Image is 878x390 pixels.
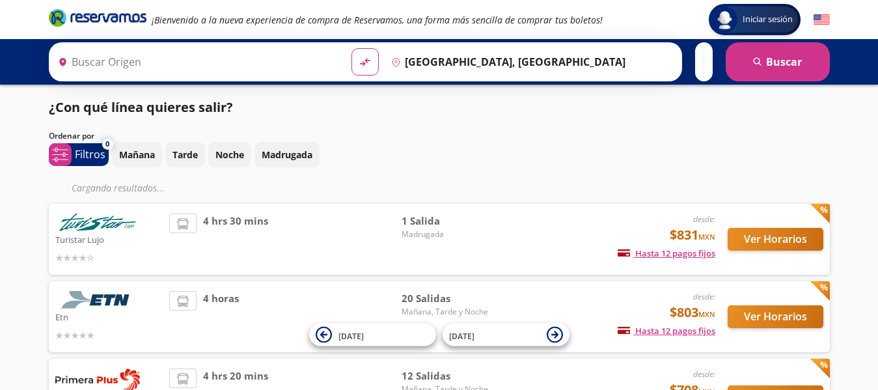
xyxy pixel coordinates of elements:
p: Etn [55,309,163,324]
em: desde: [693,369,715,380]
button: Buscar [726,42,830,81]
img: Turistar Lujo [55,214,140,231]
span: Madrugada [402,229,493,240]
img: Etn [55,291,140,309]
i: Brand Logo [49,8,146,27]
em: desde: [693,291,715,302]
button: [DATE] [309,324,436,346]
button: Tarde [165,142,205,167]
p: Filtros [75,146,105,162]
span: 4 hrs 30 mins [203,214,268,265]
a: Brand Logo [49,8,146,31]
button: Ver Horarios [728,228,823,251]
input: Buscar Destino [386,46,675,78]
span: Iniciar sesión [737,13,798,26]
span: $803 [670,303,715,322]
p: Noche [215,148,244,161]
button: English [814,12,830,28]
em: desde: [693,214,715,225]
span: $831 [670,225,715,245]
input: Buscar Origen [53,46,342,78]
span: [DATE] [338,330,364,341]
button: [DATE] [443,324,569,346]
span: 0 [105,139,109,150]
em: Cargando resultados ... [72,182,165,194]
span: Hasta 12 pagos fijos [618,325,715,337]
small: MXN [698,232,715,242]
span: Mañana, Tarde y Noche [402,306,493,318]
p: Ordenar por [49,130,94,142]
button: Noche [208,142,251,167]
button: Mañana [112,142,162,167]
span: 1 Salida [402,214,493,229]
p: ¿Con qué línea quieres salir? [49,98,233,117]
span: 4 horas [203,291,239,342]
span: 20 Salidas [402,291,493,306]
em: ¡Bienvenido a la nueva experiencia de compra de Reservamos, una forma más sencilla de comprar tus... [152,14,603,26]
p: Turistar Lujo [55,231,163,247]
button: Madrugada [254,142,320,167]
button: 0Filtros [49,143,109,166]
span: [DATE] [449,330,474,341]
small: MXN [698,309,715,319]
span: Hasta 12 pagos fijos [618,247,715,259]
p: Madrugada [262,148,312,161]
p: Mañana [119,148,155,161]
p: Tarde [172,148,198,161]
span: 12 Salidas [402,369,493,383]
button: Ver Horarios [728,305,823,328]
